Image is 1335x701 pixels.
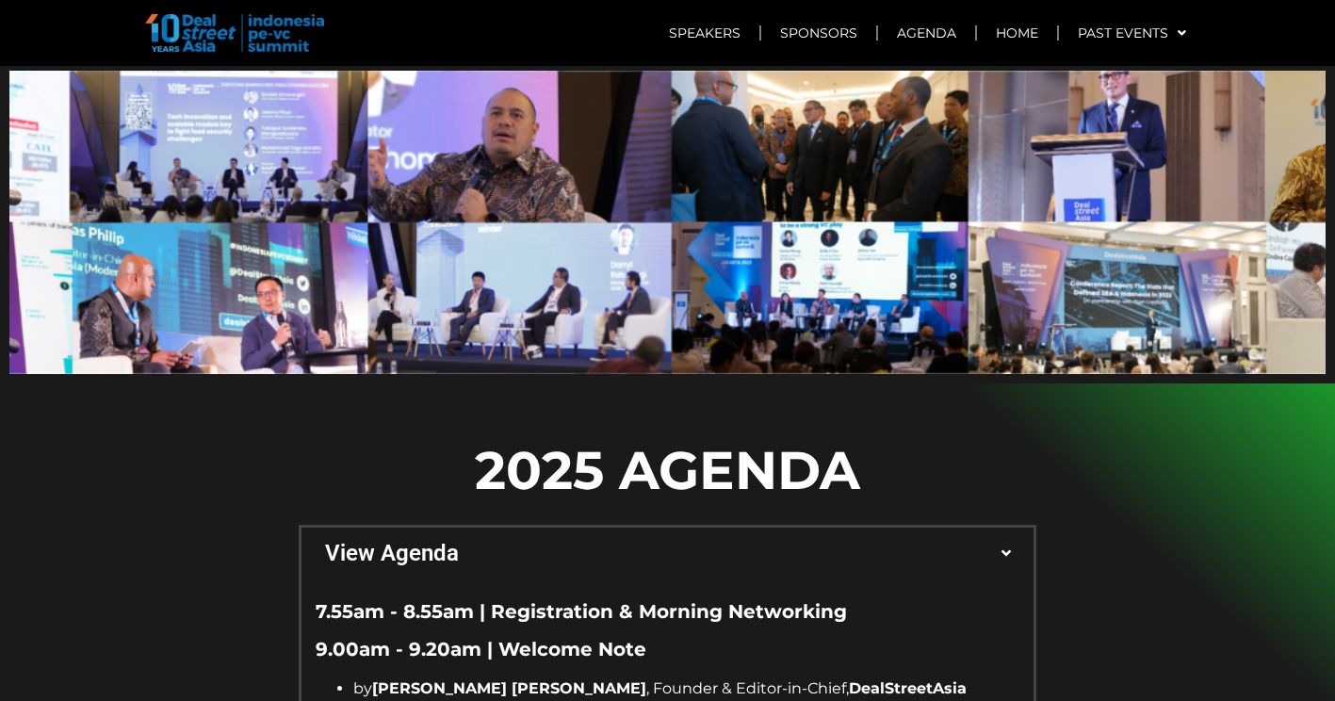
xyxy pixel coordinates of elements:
[353,676,1019,701] li: by , Founder & Editor-in-Chief,
[650,11,759,55] a: Speakers
[878,11,975,55] a: Agenda
[325,542,1002,564] span: View Agenda
[849,679,967,697] strong: DealStreetAsia
[299,431,1036,510] p: 2025 AGENDA
[372,679,646,697] strong: [PERSON_NAME] [PERSON_NAME]
[1059,11,1205,55] a: Past Events
[316,638,646,660] strong: 9.00am - 9.20am | Welcome Note
[761,11,876,55] a: Sponsors
[316,600,847,623] strong: 7.55am - 8.55am | Registration & Morning Networking
[977,11,1057,55] a: Home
